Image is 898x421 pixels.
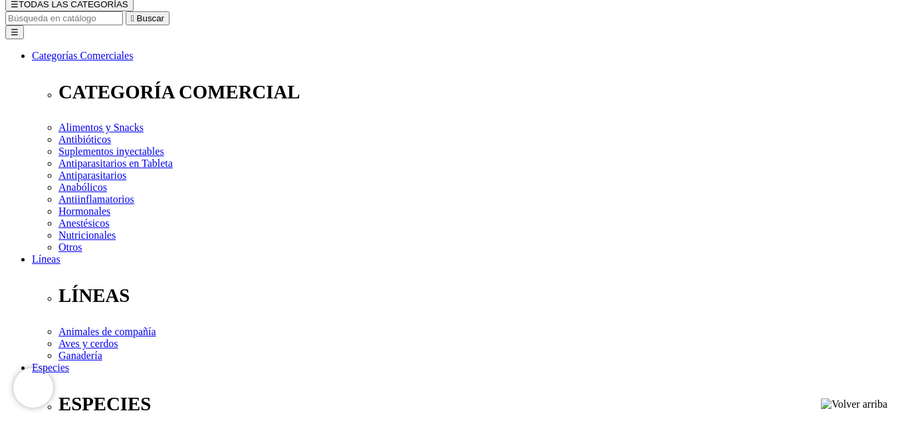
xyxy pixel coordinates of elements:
a: Antibióticos [58,134,111,145]
a: Antiparasitarios [58,170,126,181]
a: Hormonales [58,206,110,217]
span: Buscar [137,13,164,23]
a: Anestésicos [58,217,109,229]
a: Alimentos y Snacks [58,122,144,133]
a: Anabólicos [58,182,107,193]
button:  Buscar [126,11,169,25]
p: CATEGORÍA COMERCIAL [58,81,893,103]
p: LÍNEAS [58,285,893,307]
a: Animales de compañía [58,326,156,337]
p: ESPECIES [58,393,893,415]
i:  [131,13,134,23]
a: Especies [32,362,69,373]
a: Líneas [32,253,60,265]
a: Categorías Comerciales [32,50,133,61]
a: Suplementos inyectables [58,146,164,157]
input: Buscar [5,11,123,25]
a: Antiparasitarios en Tableta [58,158,173,169]
a: Ganadería [58,350,102,361]
a: Nutricionales [58,229,116,241]
img: Volver arriba [821,398,887,410]
button: ☰ [5,25,24,39]
a: Aves y cerdos [58,338,118,349]
a: Antiinflamatorios [58,194,134,205]
iframe: Brevo live chat [13,368,53,408]
a: Otros [58,241,82,253]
